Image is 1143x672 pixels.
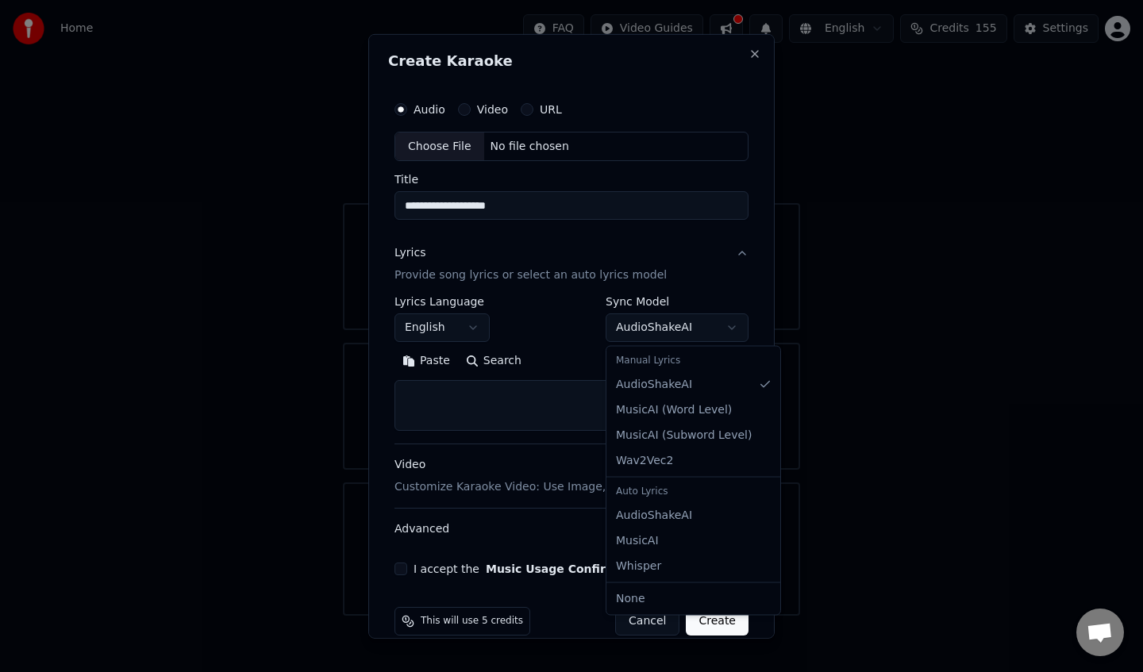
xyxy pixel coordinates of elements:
[616,590,645,606] span: None
[616,427,752,443] span: MusicAI ( Subword Level )
[610,480,777,502] div: Auto Lyrics
[616,376,692,392] span: AudioShakeAI
[616,532,659,548] span: MusicAI
[616,401,732,417] span: MusicAI ( Word Level )
[610,350,777,372] div: Manual Lyrics
[616,507,692,523] span: AudioShakeAI
[616,558,661,574] span: Whisper
[616,452,673,468] span: Wav2Vec2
